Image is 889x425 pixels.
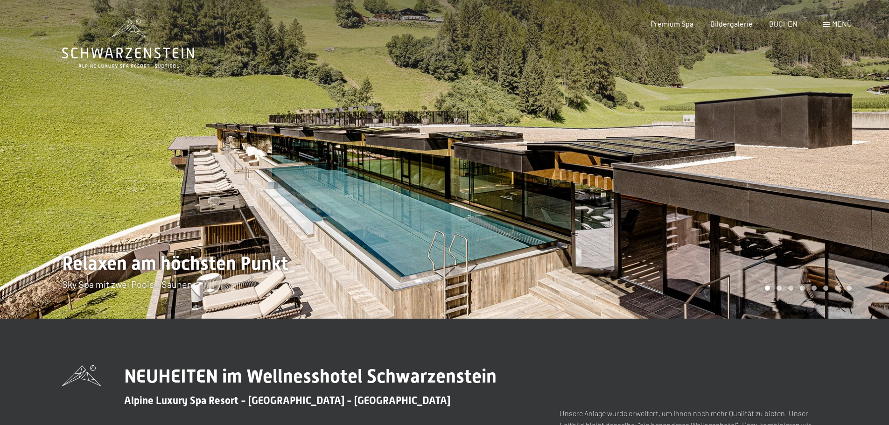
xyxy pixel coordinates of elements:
[124,395,450,406] span: Alpine Luxury Spa Resort - [GEOGRAPHIC_DATA] - [GEOGRAPHIC_DATA]
[832,19,852,28] span: Menü
[788,286,793,291] div: Carousel Page 3
[710,19,753,28] a: Bildergalerie
[769,19,798,28] a: BUCHEN
[823,286,828,291] div: Carousel Page 6
[765,286,770,291] div: Carousel Page 1 (Current Slide)
[847,286,852,291] div: Carousel Page 8
[777,286,782,291] div: Carousel Page 2
[812,286,817,291] div: Carousel Page 5
[762,286,852,291] div: Carousel Pagination
[124,365,497,387] span: NEUHEITEN im Wellnesshotel Schwarzenstein
[835,286,840,291] div: Carousel Page 7
[651,19,693,28] a: Premium Spa
[800,286,805,291] div: Carousel Page 4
